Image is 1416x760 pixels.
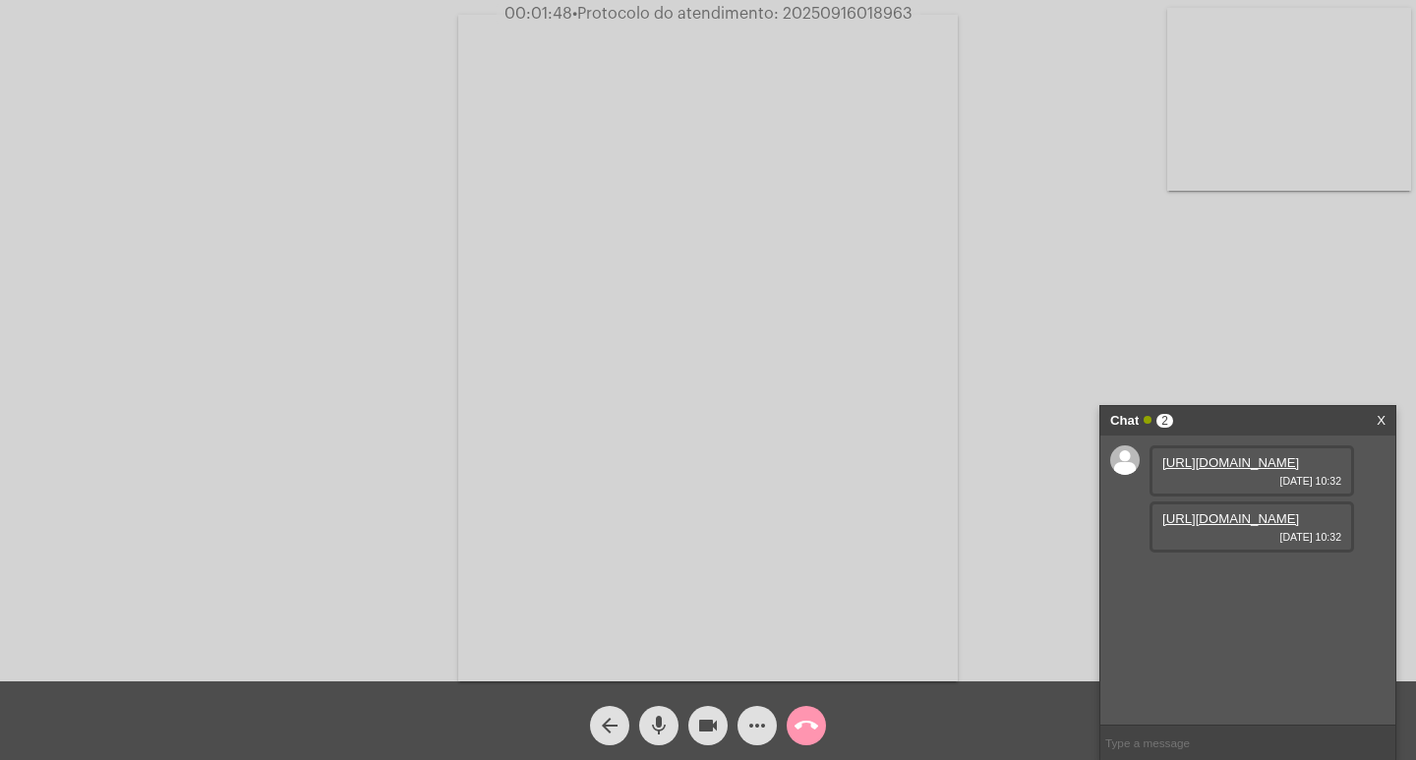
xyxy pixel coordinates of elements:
[572,6,577,22] span: •
[1162,531,1341,543] span: [DATE] 10:32
[1100,726,1395,760] input: Type a message
[1162,475,1341,487] span: [DATE] 10:32
[504,6,572,22] span: 00:01:48
[1377,406,1386,436] a: X
[696,714,720,737] mat-icon: videocam
[1162,455,1299,470] a: [URL][DOMAIN_NAME]
[1162,511,1299,526] a: [URL][DOMAIN_NAME]
[795,714,818,737] mat-icon: call_end
[572,6,913,22] span: Protocolo do atendimento: 20250916018963
[1110,406,1139,436] strong: Chat
[1156,414,1173,428] span: 2
[745,714,769,737] mat-icon: more_horiz
[1144,416,1151,424] span: Online
[598,714,621,737] mat-icon: arrow_back
[647,714,671,737] mat-icon: mic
